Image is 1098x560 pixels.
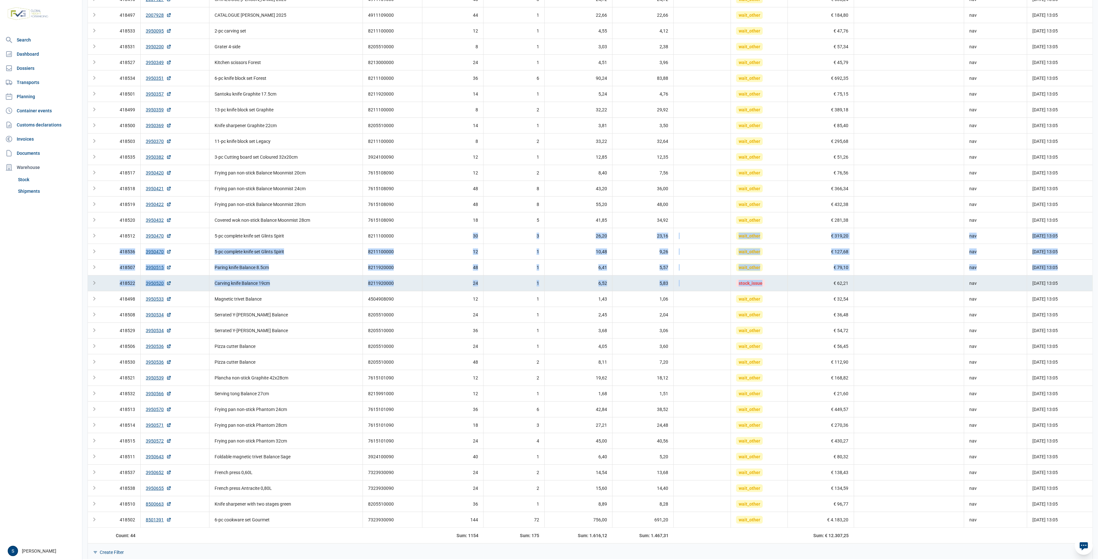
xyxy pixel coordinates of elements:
td: 48,00 [612,196,673,212]
td: 3,60 [612,338,673,354]
td: nav [964,165,1027,181]
td: nav [964,291,1027,307]
td: Expand [88,117,97,133]
td: Serving tong Balance 27cm [209,386,363,401]
td: 12 [422,291,483,307]
td: 2 [484,102,544,117]
a: 3950536 [146,359,171,365]
td: 43,20 [544,181,612,196]
td: Expand [88,307,97,322]
td: 48 [422,196,483,212]
td: 418499 [97,102,141,117]
td: 24 [422,275,483,291]
td: 418503 [97,133,141,149]
td: nav [964,307,1027,322]
td: nav [964,149,1027,165]
td: Expand [88,401,97,417]
a: 3950351 [146,75,171,81]
td: Pizza cutter Balance [209,354,363,370]
td: Kitchen scissors Forest [209,54,363,70]
td: Expand [88,133,97,149]
td: 7615108090 [363,165,422,181]
td: 7615101090 [363,417,422,433]
td: nav [964,181,1027,196]
td: 90,24 [544,70,612,86]
td: Expand [88,212,97,228]
td: 2 [484,133,544,149]
a: 3950520 [146,280,171,286]
td: 12 [422,244,483,259]
td: 418500 [97,117,141,133]
td: 7615108090 [363,212,422,228]
td: 8 [422,133,483,149]
td: 1,06 [612,291,673,307]
td: Expand [88,433,97,449]
td: nav [964,354,1027,370]
td: nav [964,244,1027,259]
a: 3950359 [146,107,171,113]
td: Serrated Y-[PERSON_NAME] Balance [209,322,363,338]
a: 3950369 [146,122,171,129]
td: 3,50 [612,117,673,133]
td: 3,06 [612,322,673,338]
a: Customs declarations [3,118,79,131]
td: 22,66 [544,7,612,23]
td: 7615101090 [363,401,422,417]
a: Search [3,33,79,46]
td: Expand [88,165,97,181]
td: 55,20 [544,196,612,212]
td: nav [964,401,1027,417]
td: Magnetic trivet Balance [209,291,363,307]
td: Pizza cutter Balance [209,338,363,354]
td: Knife sharpener Graphite 22cm [209,117,363,133]
td: 8205510000 [363,354,422,370]
td: 12 [422,149,483,165]
td: Frying pan non-stick Balance Moonmist 28cm [209,196,363,212]
td: 6,40 [544,449,612,464]
td: 418508 [97,307,141,322]
td: Expand [88,23,97,39]
td: Expand [88,449,97,464]
a: Shipments [15,185,79,197]
td: 3-pc Cutting board set Coloured 32x20cm [209,149,363,165]
td: nav [964,370,1027,386]
td: CATALOGUE [PERSON_NAME] 2025 [209,7,363,23]
a: Stock [15,174,79,185]
td: 2-pc carving set [209,23,363,39]
td: nav [964,386,1027,401]
td: 8211920000 [363,275,422,291]
td: 418518 [97,181,141,196]
td: 418536 [97,244,141,259]
td: 4,51 [544,54,612,70]
td: 8205510000 [363,39,422,54]
a: Invoices [3,133,79,145]
td: 12 [422,386,483,401]
td: nav [964,228,1027,244]
td: 3,03 [544,39,612,54]
td: Expand [88,149,97,165]
td: 14 [422,86,483,102]
td: 6 [484,401,544,417]
td: 1 [484,259,544,275]
td: 418530 [97,354,141,370]
td: 6,52 [544,275,612,291]
td: 418514 [97,417,141,433]
td: nav [964,23,1027,39]
td: nav [964,212,1027,228]
td: 8 [484,196,544,212]
td: Expand [88,354,97,370]
td: 48 [422,354,483,370]
td: nav [964,322,1027,338]
td: 4,05 [544,338,612,354]
td: 2,45 [544,307,612,322]
td: 4911109000 [363,7,422,23]
td: 1 [484,338,544,354]
td: 5-pc complete knife set Glints Spirit [209,244,363,259]
td: 30 [422,228,483,244]
td: 3 [484,417,544,433]
a: 3950095 [146,28,171,34]
td: 24 [422,338,483,354]
td: 36,00 [612,181,673,196]
td: 8211100000 [363,133,422,149]
td: 418517 [97,165,141,181]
